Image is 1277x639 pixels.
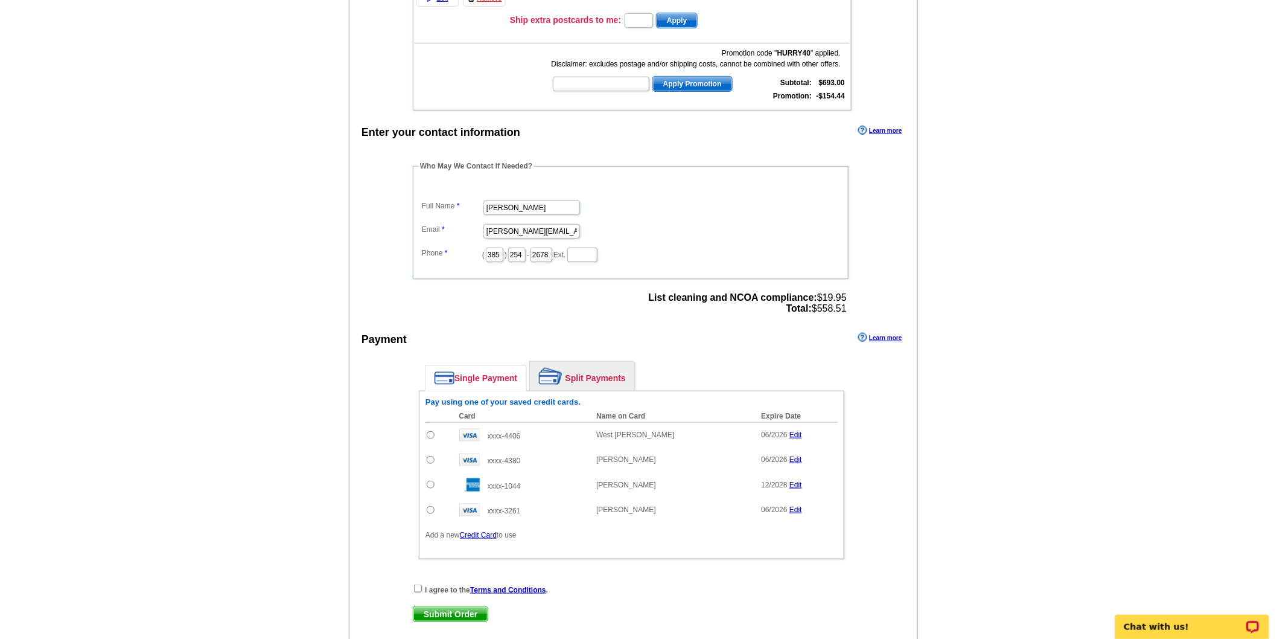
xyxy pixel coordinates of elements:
[789,506,802,514] a: Edit
[789,481,802,489] a: Edit
[488,507,521,515] span: xxxx-3261
[596,455,656,464] span: [PERSON_NAME]
[460,531,497,539] a: Credit Card
[488,457,521,465] span: xxxx-4380
[596,506,656,514] span: [PERSON_NAME]
[817,92,845,100] strong: -$154.44
[425,397,838,407] h6: Pay using one of your saved credit cards.
[653,77,732,91] span: Apply Promotion
[419,245,842,263] dd: ( ) - Ext.
[761,431,787,439] span: 06/2026
[539,368,562,385] img: split-payment.png
[649,292,817,303] strong: List cleaning and NCOA compliance:
[786,303,812,313] strong: Total:
[459,454,480,466] img: visa.gif
[819,79,845,87] strong: $693.00
[453,410,591,423] th: Card
[552,48,841,69] div: Promotion code " " applied. Disclaimer: excludes postage and/or shipping costs, cannot be combine...
[596,431,674,439] span: West [PERSON_NAME]
[361,124,520,141] div: Enter your contact information
[777,49,811,57] b: HURRY40
[761,506,787,514] span: 06/2026
[422,201,482,211] label: Full Name
[530,362,635,391] a: Split Payments
[656,13,698,28] button: Apply
[459,429,480,442] img: visa.gif
[435,371,454,385] img: single-payment.png
[789,431,802,439] a: Edit
[596,481,656,489] span: [PERSON_NAME]
[488,482,521,490] span: xxxx-1044
[425,365,526,391] a: Single Payment
[425,530,838,541] p: Add a new to use
[652,76,733,92] button: Apply Promotion
[413,607,488,621] span: Submit Order
[858,126,902,135] a: Learn more
[755,410,838,423] th: Expire Date
[789,455,802,464] a: Edit
[422,224,482,235] label: Email
[459,504,480,516] img: visa.gif
[590,410,755,423] th: Name on Card
[858,333,902,342] a: Learn more
[773,92,812,100] strong: Promotion:
[510,14,621,25] h3: Ship extra postcards to me:
[361,332,407,348] div: Payment
[780,79,812,87] strong: Subtotal:
[761,481,787,489] span: 12/2028
[488,432,521,440] span: xxxx-4406
[470,586,546,594] a: Terms and Conditions
[649,292,847,314] span: $19.95 $558.51
[1107,601,1277,639] iframe: LiveChat chat widget
[459,478,480,492] img: amex.gif
[761,455,787,464] span: 06/2026
[419,161,533,172] legend: Who May We Contact If Needed?
[422,248,482,258] label: Phone
[657,13,697,28] span: Apply
[425,586,548,594] strong: I agree to the .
